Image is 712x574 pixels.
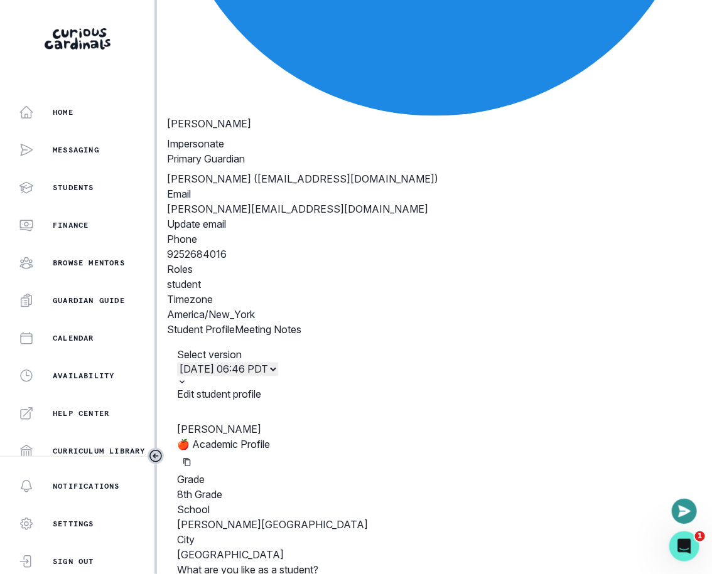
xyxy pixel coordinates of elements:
p: [PERSON_NAME] ([EMAIL_ADDRESS][DOMAIN_NAME]) [167,171,702,186]
p: Sign Out [53,556,94,566]
button: Open or close messaging widget [672,499,697,524]
p: Guardian Guide [53,295,125,306]
button: Update email [167,216,226,231]
p: student [167,277,702,292]
p: [GEOGRAPHIC_DATA] [177,548,692,563]
p: America/New_York [167,307,702,322]
p: Select version [177,347,692,362]
p: Home [53,107,73,117]
p: Availability [53,371,114,381]
p: Students [53,183,94,193]
p: Finance [53,220,89,230]
p: Messaging [53,145,99,155]
p: Primary Guardian [167,151,702,166]
button: Impersonate [167,136,224,151]
p: 9252684016 [167,247,702,262]
p: Notifications [53,481,120,491]
p: Help Center [53,408,109,418]
p: Settings [53,519,94,529]
p: [PERSON_NAME][GEOGRAPHIC_DATA] [177,518,692,533]
p: Curriculum Library [53,446,146,456]
p: 8th Grade [177,487,692,502]
p: Calendar [53,333,94,343]
p: Grade [177,472,692,487]
p: Meeting Notes [235,322,301,337]
p: [PERSON_NAME][EMAIL_ADDRESS][DOMAIN_NAME] [167,201,702,216]
p: Email [167,186,702,201]
button: Copied to clipboard [177,452,197,472]
img: Curious Cardinals Logo [45,28,111,50]
p: 🍎 Academic Profile [177,437,692,452]
p: Browse Mentors [53,258,125,268]
p: City [177,533,692,548]
p: Student Profile [167,322,235,337]
p: [PERSON_NAME] [177,422,692,437]
p: Phone [167,231,702,247]
button: Toggle sidebar [148,448,164,464]
p: Timezone [167,292,702,307]
p: Roles [167,262,702,277]
button: Edit student profile [177,387,261,402]
p: [PERSON_NAME] [167,116,702,131]
iframe: Intercom live chat [669,531,699,561]
p: School [177,502,692,518]
span: 1 [695,531,705,541]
